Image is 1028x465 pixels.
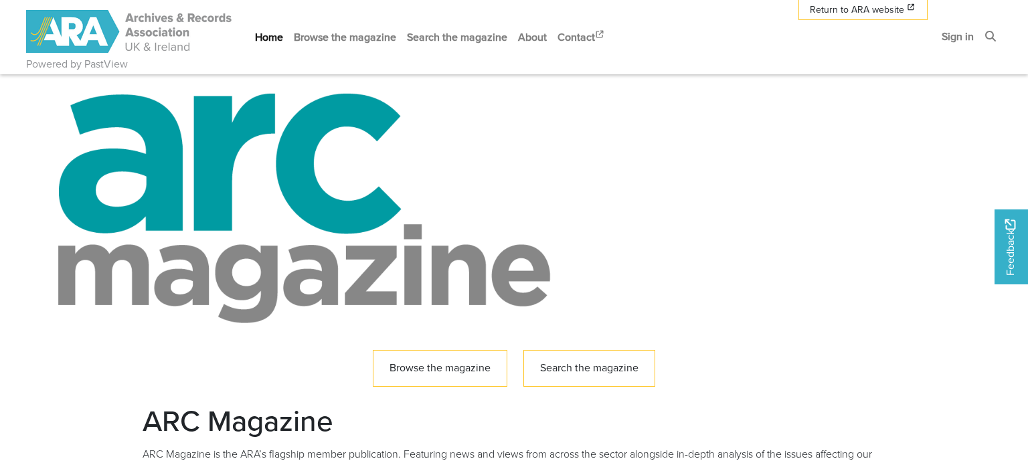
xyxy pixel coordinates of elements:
span: Feedback [1003,219,1019,276]
a: Browse the magazine [373,350,507,387]
a: Powered by PastView [26,56,128,72]
img: ARA - ARC Magazine | Powered by PastView [26,10,234,53]
a: Home [250,19,288,55]
a: About [513,19,552,55]
a: ARA - ARC Magazine | Powered by PastView logo [26,3,234,61]
span: Return to ARA website [810,3,904,17]
h2: ARC Magazine [143,403,885,438]
a: Would you like to provide feedback? [995,209,1028,284]
a: Search the magazine [402,19,513,55]
a: Browse the magazine [288,19,402,55]
a: Sign in [936,19,979,54]
a: Search the magazine [523,350,655,387]
a: Contact [552,19,611,55]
